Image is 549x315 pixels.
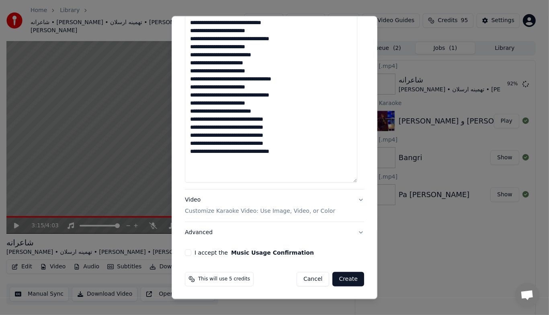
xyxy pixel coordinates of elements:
button: Cancel [297,272,329,286]
button: I accept the [231,250,314,255]
p: Customize Karaoke Video: Use Image, Video, or Color [185,207,335,215]
button: Create [332,272,364,286]
div: Video [185,196,335,215]
label: I accept the [195,250,314,255]
button: Advanced [185,222,364,243]
button: VideoCustomize Karaoke Video: Use Image, Video, or Color [185,189,364,222]
span: This will use 5 credits [198,276,250,282]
